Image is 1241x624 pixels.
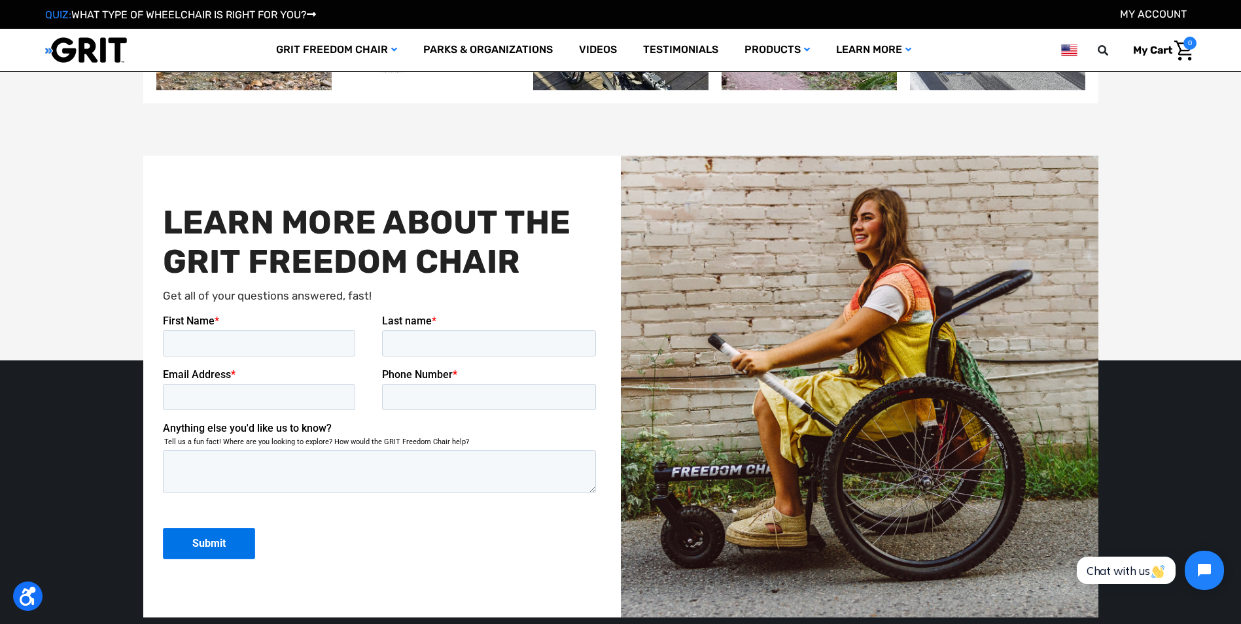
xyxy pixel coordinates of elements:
a: Products [731,29,823,71]
a: Testimonials [630,29,731,71]
a: Videos [566,29,630,71]
img: power-of-movement2.png [621,156,1098,617]
span: QUIZ: [45,9,71,21]
img: Cart [1174,41,1193,61]
iframe: Form 0 [163,315,601,570]
img: GRIT All-Terrain Wheelchair and Mobility Equipment [45,37,127,63]
span: 0 [1183,37,1197,50]
iframe: Tidio Chat [1062,540,1235,601]
h2: LEARN MORE ABOUT THE GRIT FREEDOM CHAIR [163,203,601,281]
p: Get all of your questions answered, fast! [163,288,601,305]
a: Parks & Organizations [410,29,566,71]
a: Account [1120,8,1187,20]
a: Learn More [823,29,924,71]
span: My Cart [1133,44,1172,56]
img: us.png [1061,42,1077,58]
a: GRIT Freedom Chair [263,29,410,71]
a: Cart with 0 items [1123,37,1197,64]
input: Search [1104,37,1123,64]
a: QUIZ:WHAT TYPE OF WHEELCHAIR IS RIGHT FOR YOU? [45,9,316,21]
